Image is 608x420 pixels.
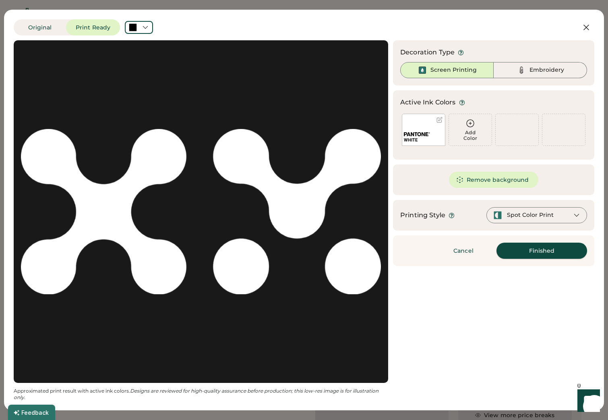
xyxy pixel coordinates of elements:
[570,384,604,418] iframe: Front Chat
[404,132,430,136] img: 1024px-Pantone_logo.svg.png
[14,388,388,401] div: Approximated print result with active ink colors.
[418,65,427,75] img: Ink%20-%20Selected.svg
[66,19,120,35] button: Print Ready
[449,172,539,188] button: Remove background
[496,243,587,259] button: Finished
[14,19,66,35] button: Original
[435,243,492,259] button: Cancel
[400,48,455,57] div: Decoration Type
[529,66,564,74] div: Embroidery
[517,65,526,75] img: Thread%20-%20Unselected.svg
[404,137,443,143] div: WHITE
[400,98,456,107] div: Active Ink Colors
[400,210,445,220] div: Printing Style
[449,130,492,141] div: Add Color
[430,66,477,74] div: Screen Printing
[493,211,502,220] img: spot-color-green.svg
[14,388,380,400] em: Designs are reviewed for high-quality assurance before production; this low-res image is for illu...
[507,211,554,219] div: Spot Color Print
